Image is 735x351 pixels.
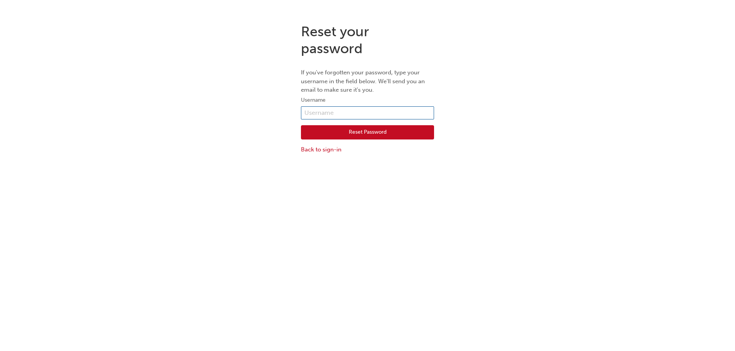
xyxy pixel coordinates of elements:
p: If you've forgotten your password, type your username in the field below. We'll send you an email... [301,68,434,94]
a: Back to sign-in [301,145,434,154]
label: Username [301,96,434,105]
button: Reset Password [301,125,434,140]
input: Username [301,106,434,119]
h1: Reset your password [301,23,434,57]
